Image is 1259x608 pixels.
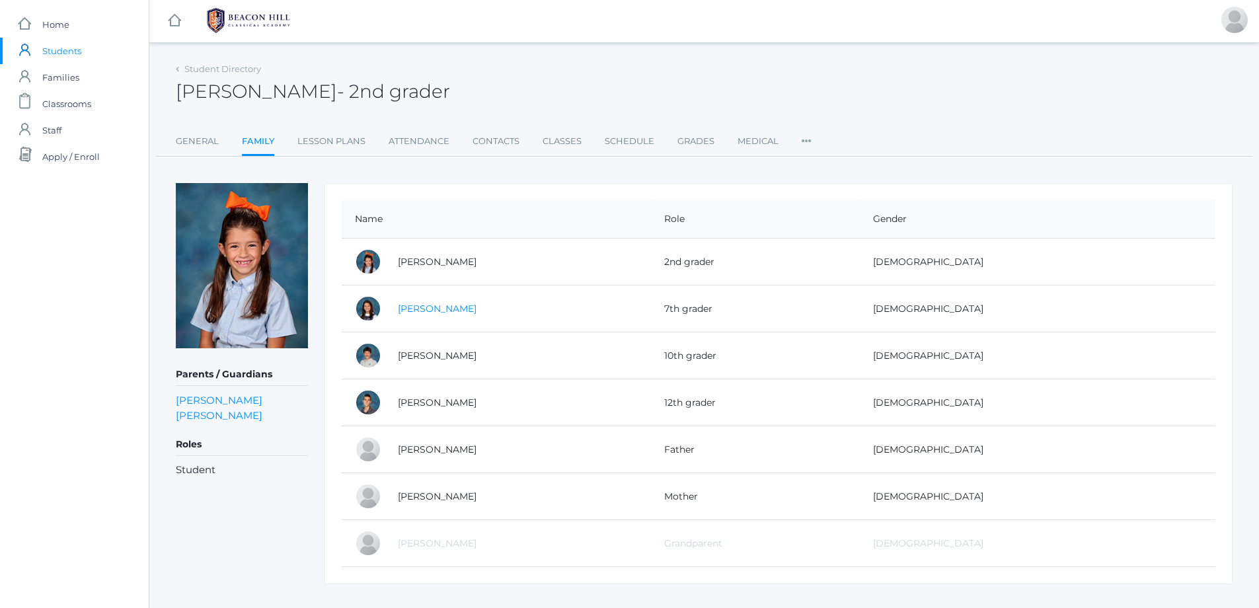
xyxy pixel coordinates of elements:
th: Name [342,200,651,239]
th: Gender [860,200,1215,239]
td: [DEMOGRAPHIC_DATA] [860,426,1215,473]
th: Role [651,200,860,239]
a: Attendance [389,128,449,155]
a: [PERSON_NAME] [176,393,262,408]
a: [PERSON_NAME] [398,350,477,361]
h2: [PERSON_NAME] [176,81,450,102]
div: Vanessa Benson [355,483,381,510]
a: Medical [738,128,779,155]
td: 2nd grader [651,239,860,285]
span: Families [42,64,79,91]
span: - 2nd grader [337,80,450,102]
img: Alexandra Benson [176,183,308,348]
a: Classes [543,128,582,155]
td: [DEMOGRAPHIC_DATA] [860,239,1215,285]
td: Mother [651,473,860,520]
li: Student [176,463,308,478]
td: [DEMOGRAPHIC_DATA] [860,379,1215,426]
a: Family [242,128,274,157]
a: Grades [677,128,714,155]
a: Contacts [473,128,519,155]
td: [DEMOGRAPHIC_DATA] [860,473,1215,520]
h5: Roles [176,434,308,456]
div: Juliana Benson [355,295,381,322]
td: Grandparent [651,520,860,567]
span: Classrooms [42,91,91,117]
a: [PERSON_NAME] [398,490,477,502]
div: Matt Benson [355,436,381,463]
h5: Parents / Guardians [176,363,308,386]
span: Students [42,38,81,64]
a: Lesson Plans [297,128,365,155]
span: Staff [42,117,61,143]
div: Alexandra Benson [355,248,381,275]
div: Theodore Benson [355,389,381,416]
a: General [176,128,219,155]
span: Home [42,11,69,38]
a: [PERSON_NAME] [398,537,477,549]
div: Victoria Hofmann [355,530,381,556]
td: [DEMOGRAPHIC_DATA] [860,285,1215,332]
td: 10th grader [651,332,860,379]
div: Vanessa Benson [1221,7,1248,33]
div: Maximillian Benson [355,342,381,369]
a: [PERSON_NAME] [398,256,477,268]
a: Schedule [605,128,654,155]
td: Father [651,426,860,473]
td: [DEMOGRAPHIC_DATA] [860,332,1215,379]
a: [PERSON_NAME] [398,397,477,408]
td: [DEMOGRAPHIC_DATA] [860,520,1215,567]
a: Student Directory [184,63,261,74]
td: 7th grader [651,285,860,332]
a: [PERSON_NAME] [398,443,477,455]
span: Apply / Enroll [42,143,100,170]
img: 1_BHCALogos-05.png [199,4,298,37]
a: [PERSON_NAME] [398,303,477,315]
td: 12th grader [651,379,860,426]
a: [PERSON_NAME] [176,408,262,423]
